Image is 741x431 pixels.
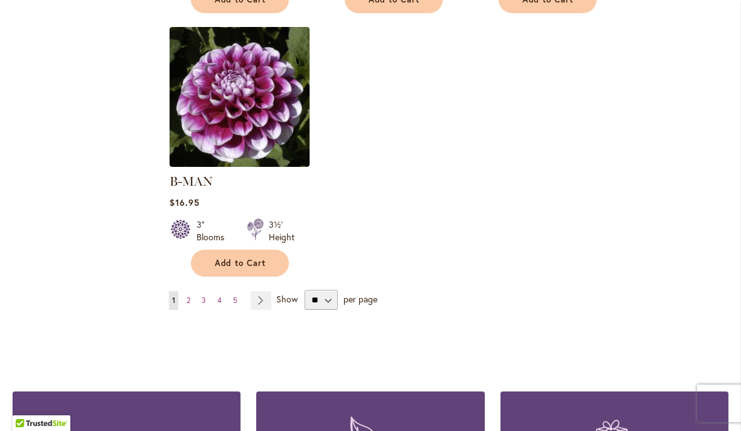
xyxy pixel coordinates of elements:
[202,295,206,305] span: 3
[197,218,232,243] div: 3" Blooms
[198,291,209,310] a: 3
[276,293,298,305] span: Show
[170,196,200,208] span: $16.95
[191,250,289,277] button: Add to Cart
[170,174,213,189] a: B-MAN
[233,295,237,305] span: 5
[214,291,225,310] a: 4
[215,258,266,269] span: Add to Cart
[230,291,241,310] a: 5
[172,295,175,305] span: 1
[183,291,193,310] a: 2
[343,293,377,305] span: per page
[187,295,190,305] span: 2
[269,218,295,243] div: 3½' Height
[170,157,310,169] a: B-MAN
[217,295,222,305] span: 4
[170,27,310,167] img: B-MAN
[9,386,45,422] iframe: Launch Accessibility Center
